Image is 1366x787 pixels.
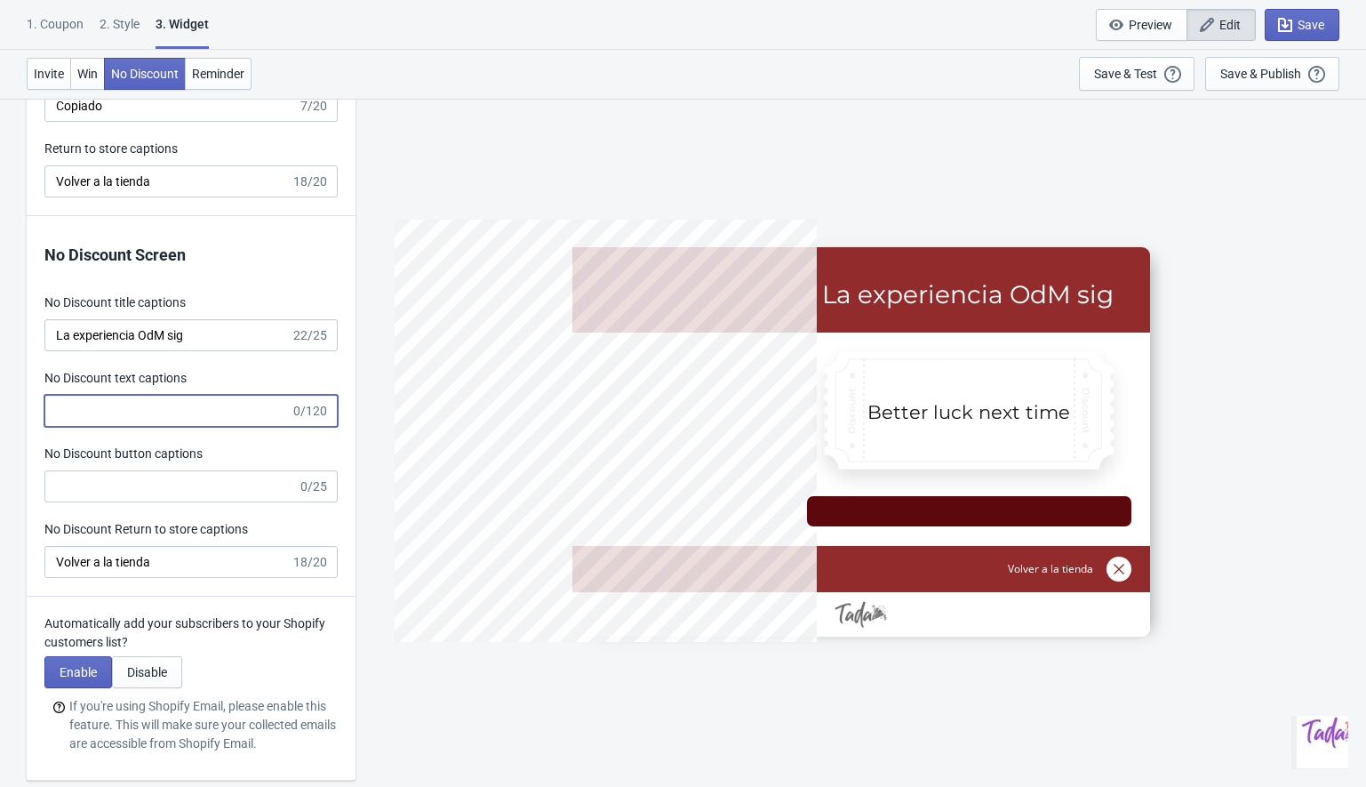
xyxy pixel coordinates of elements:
div: Save & Test [1094,67,1157,81]
button: Save & Test [1079,57,1194,91]
button: Save & Publish [1205,57,1339,91]
span: No Discount [111,67,179,81]
button: Reminder [185,58,252,90]
label: No Discount text captions [44,369,187,387]
button: Preview [1096,9,1187,41]
span: Disable [127,665,167,679]
p: Automatically add your subscribers to your Shopify customers list? [44,614,338,652]
button: No Discount [104,58,186,90]
span: Win [77,67,98,81]
span: Preview [1129,18,1172,32]
label: Return to store captions [44,140,178,157]
button: Save [1265,9,1339,41]
span: Invite [34,67,64,81]
button: Edit [1186,9,1256,41]
button: Invite [27,58,71,90]
span: Enable [60,665,97,679]
span: Edit [1219,18,1241,32]
button: Win [70,58,105,90]
iframe: chat widget [1291,716,1348,769]
div: 2 . Style [100,15,140,46]
span: Save [1298,18,1324,32]
label: No Discount title captions [44,293,186,311]
p: No Discount Screen [44,243,338,267]
button: Disable [112,656,182,688]
button: Enable [44,656,112,688]
div: 1. Coupon [27,15,84,46]
span: Reminder [192,67,244,81]
label: No Discount Return to store captions [44,520,248,538]
div: 3. Widget [156,15,209,49]
span: If you're using Shopify Email, please enable this feature. This will make sure your collected ema... [69,697,338,753]
div: Save & Publish [1220,67,1301,81]
label: No Discount button captions [44,445,203,462]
